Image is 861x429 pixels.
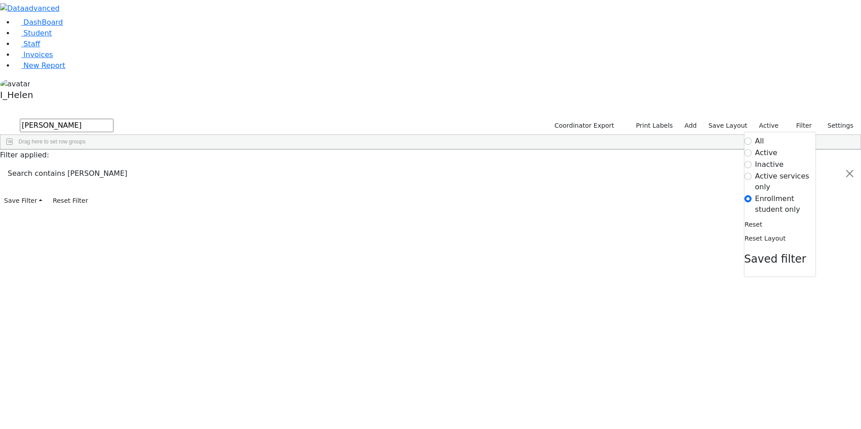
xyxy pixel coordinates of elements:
[744,138,752,145] input: All
[744,195,752,202] input: Enrollment student only
[839,161,861,186] button: Close
[755,171,816,192] label: Active services only
[744,149,752,156] input: Active
[23,61,65,70] span: New Report
[20,119,113,132] input: Search
[744,173,752,180] input: Active services only
[744,132,816,277] div: Settings
[744,232,786,246] button: Reset Layout
[680,119,701,133] a: Add
[625,119,677,133] button: Print Labels
[755,193,816,215] label: Enrollment student only
[49,194,92,208] button: Reset Filter
[704,119,751,133] button: Save Layout
[23,18,63,27] span: DashBoard
[755,147,778,158] label: Active
[23,29,52,37] span: Student
[744,253,807,265] span: Saved filter
[744,161,752,168] input: Inactive
[548,119,618,133] button: Coordinator Export
[14,18,63,27] a: DashBoard
[784,119,816,133] button: Filter
[18,139,86,145] span: Drag here to set row groups
[14,40,40,48] a: Staff
[755,136,764,147] label: All
[816,119,857,133] button: Settings
[14,50,53,59] a: Invoices
[744,218,763,232] button: Reset
[14,29,52,37] a: Student
[14,61,65,70] a: New Report
[755,119,783,133] label: Active
[23,50,53,59] span: Invoices
[755,159,784,170] label: Inactive
[23,40,40,48] span: Staff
